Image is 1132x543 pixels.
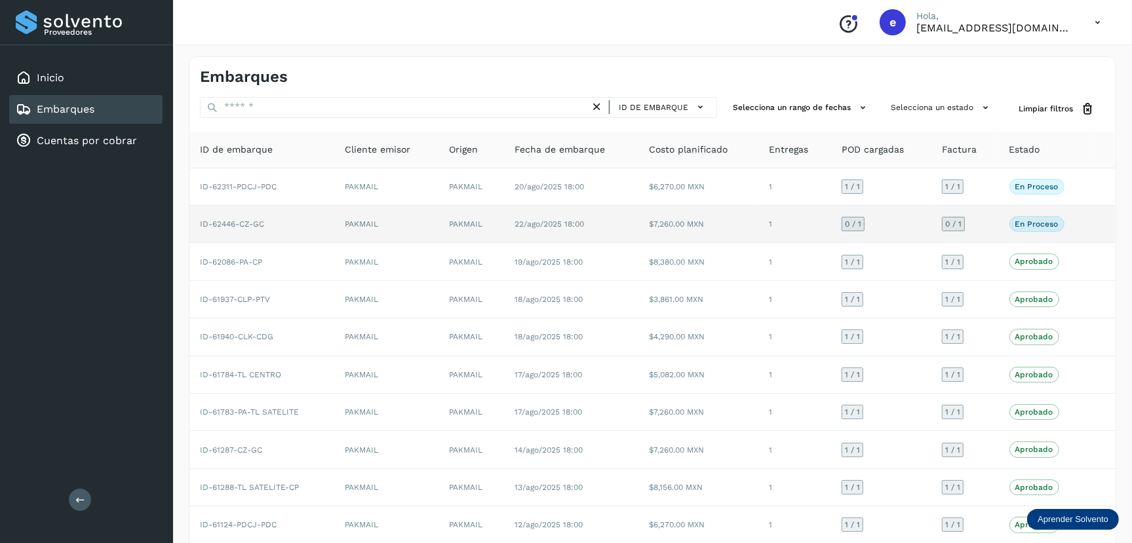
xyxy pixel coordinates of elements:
[945,408,960,416] span: 1 / 1
[1019,103,1073,115] span: Limpiar filtros
[200,67,288,86] h4: Embarques
[758,168,831,206] td: 1
[439,506,504,543] td: PAKMAIL
[9,95,163,124] div: Embarques
[37,71,64,84] a: Inicio
[439,469,504,506] td: PAKMAIL
[515,257,583,267] span: 19/ago/2025 18:00
[769,143,808,157] span: Entregas
[334,469,439,506] td: PAKMAIL
[638,318,758,356] td: $4,290.00 MXN
[845,333,860,341] span: 1 / 1
[515,182,584,191] span: 20/ago/2025 18:00
[439,356,504,394] td: PAKMAIL
[916,10,1074,22] p: Hola,
[334,394,439,431] td: PAKMAIL
[638,394,758,431] td: $7,260.00 MXN
[638,469,758,506] td: $8,156.00 MXN
[200,483,299,492] span: ID-61288-TL SATELITE-CP
[845,446,860,454] span: 1 / 1
[439,243,504,280] td: PAKMAIL
[200,295,270,304] span: ID-61937-CLP-PTV
[845,483,860,491] span: 1 / 1
[439,206,504,243] td: PAKMAIL
[334,206,439,243] td: PAKMAIL
[334,318,439,356] td: PAKMAIL
[886,97,998,119] button: Selecciona un estado
[945,521,960,529] span: 1 / 1
[200,520,277,529] span: ID-61124-PDCJ-PDC
[345,143,410,157] span: Cliente emisor
[439,431,504,468] td: PAKMAIL
[334,431,439,468] td: PAKMAIL
[845,183,860,191] span: 1 / 1
[842,143,904,157] span: POD cargadas
[1038,514,1108,525] p: Aprender Solvento
[37,103,94,115] a: Embarques
[845,521,860,529] span: 1 / 1
[1015,407,1053,417] p: Aprobado
[728,97,875,119] button: Selecciona un rango de fechas
[638,243,758,280] td: $8,380.00 MXN
[515,445,583,455] span: 14/ago/2025 18:00
[334,243,439,280] td: PAKMAIL
[515,295,583,304] span: 18/ago/2025 18:00
[1009,143,1040,157] span: Estado
[515,370,582,379] span: 17/ago/2025 18:00
[200,219,264,229] span: ID-62446-CZ-GC
[758,431,831,468] td: 1
[200,445,262,455] span: ID-61287-CZ-GC
[638,356,758,394] td: $5,082.00 MXN
[758,469,831,506] td: 1
[515,520,583,529] span: 12/ago/2025 18:00
[200,407,299,417] span: ID-61783-PA-TL SATELITE
[638,281,758,318] td: $3,861.00 MXN
[439,281,504,318] td: PAKMAIL
[638,168,758,206] td: $6,270.00 MXN
[515,219,584,229] span: 22/ago/2025 18:00
[758,394,831,431] td: 1
[1015,520,1053,529] p: Aprobado
[200,370,281,379] span: ID-61784-TL CENTRO
[200,332,273,341] span: ID-61940-CLK-CDG
[649,143,728,157] span: Costo planificado
[758,356,831,394] td: 1
[515,143,605,157] span: Fecha de embarque
[758,318,831,356] td: 1
[44,28,157,37] p: Proveedores
[9,64,163,92] div: Inicio
[615,98,711,117] button: ID de embarque
[758,206,831,243] td: 1
[1015,257,1053,266] p: Aprobado
[845,371,860,379] span: 1 / 1
[439,394,504,431] td: PAKMAIL
[945,220,962,228] span: 0 / 1
[334,168,439,206] td: PAKMAIL
[439,318,504,356] td: PAKMAIL
[1015,332,1053,341] p: Aprobado
[945,446,960,454] span: 1 / 1
[945,333,960,341] span: 1 / 1
[758,281,831,318] td: 1
[200,182,277,191] span: ID-62311-PDCJ-PDC
[334,356,439,394] td: PAKMAIL
[758,243,831,280] td: 1
[638,206,758,243] td: $7,260.00 MXN
[638,506,758,543] td: $6,270.00 MXN
[945,371,960,379] span: 1 / 1
[515,332,583,341] span: 18/ago/2025 18:00
[1015,445,1053,454] p: Aprobado
[916,22,1074,34] p: ebenezer5009@gmail.com
[845,408,860,416] span: 1 / 1
[1015,483,1053,492] p: Aprobado
[9,126,163,155] div: Cuentas por cobrar
[37,134,137,147] a: Cuentas por cobrar
[449,143,478,157] span: Origen
[1027,509,1119,530] div: Aprender Solvento
[945,483,960,491] span: 1 / 1
[200,143,273,157] span: ID de embarque
[1015,219,1059,229] p: En proceso
[619,102,688,113] span: ID de embarque
[758,506,831,543] td: 1
[845,220,861,228] span: 0 / 1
